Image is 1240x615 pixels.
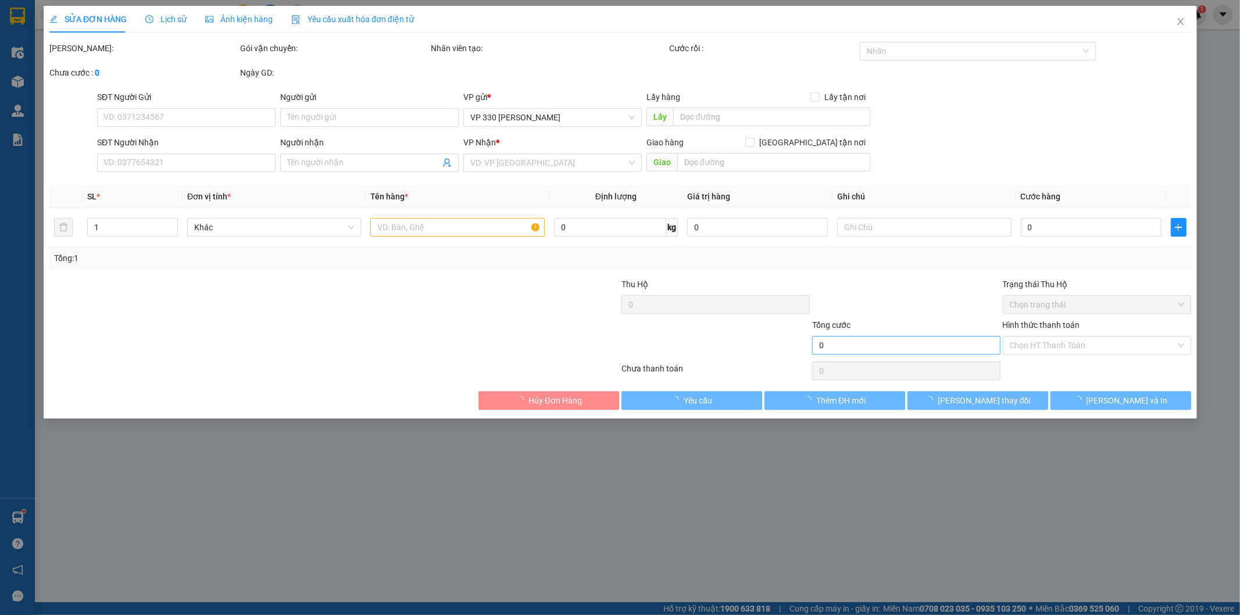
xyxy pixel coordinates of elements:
span: Lấy hàng [646,92,680,102]
span: clock-circle [145,15,153,23]
span: Yêu cầu xuất hóa đơn điện tử [291,15,414,24]
span: Thêm ĐH mới [816,394,866,407]
span: loading [1073,396,1086,404]
span: Chọn trạng thái [1009,296,1184,313]
span: Ảnh kiện hàng [205,15,273,24]
span: loading [671,396,684,404]
span: Lấy tận nơi [820,91,870,103]
div: Cước rồi : [669,42,857,55]
span: loading [515,396,528,404]
span: VP Nhận [463,138,496,147]
b: 0 [95,68,99,77]
input: VD: Bàn, Ghế [370,218,544,237]
th: Ghi chú [832,185,1016,208]
div: [PERSON_NAME]: [49,42,238,55]
span: Định lượng [595,192,637,201]
input: Ghi Chú [837,218,1011,237]
button: delete [54,218,73,237]
span: loading [803,396,816,404]
span: user-add [442,158,452,167]
span: Khác [194,219,354,236]
span: edit [49,15,58,23]
span: picture [205,15,213,23]
span: plus [1171,223,1185,232]
div: Nhân viên tạo: [431,42,667,55]
div: Trạng thái Thu Hộ [1002,278,1191,291]
div: Ngày GD: [240,66,428,79]
div: Người gửi [280,91,459,103]
span: Cước hàng [1020,192,1060,201]
div: Tổng: 1 [54,252,478,264]
span: Giao [646,153,677,171]
button: Close [1164,6,1196,38]
span: Lấy [646,108,673,126]
span: SỬA ĐƠN HÀNG [49,15,127,24]
img: icon [291,15,301,24]
span: Đơn vị tính [187,192,231,201]
span: Giao hàng [646,138,683,147]
span: Tổng cước [812,320,850,330]
button: plus [1170,218,1186,237]
button: Hủy Đơn Hàng [478,391,619,410]
span: SL [87,192,97,201]
button: Yêu cầu [621,391,762,410]
span: [PERSON_NAME] thay đổi [938,394,1031,407]
div: Người nhận [280,136,459,149]
button: Thêm ĐH mới [764,391,905,410]
label: Hình thức thanh toán [1002,320,1080,330]
span: Yêu cầu [684,394,712,407]
button: [PERSON_NAME] và In [1050,391,1191,410]
span: Tên hàng [370,192,408,201]
span: Lịch sử [145,15,187,24]
div: Gói vận chuyển: [240,42,428,55]
span: loading [925,396,938,404]
button: [PERSON_NAME] thay đổi [907,391,1048,410]
div: SĐT Người Nhận [97,136,276,149]
div: Chưa cước : [49,66,238,79]
div: SĐT Người Gửi [97,91,276,103]
span: close [1175,17,1185,26]
input: Dọc đường [677,153,870,171]
span: [PERSON_NAME] và In [1086,394,1167,407]
span: Giá trị hàng [687,192,730,201]
span: Thu Hộ [621,280,648,289]
input: Dọc đường [673,108,870,126]
div: VP gửi [463,91,642,103]
span: kg [666,218,678,237]
span: Hủy Đơn Hàng [528,394,581,407]
span: VP 330 Lê Duẫn [470,109,635,126]
span: [GEOGRAPHIC_DATA] tận nơi [755,136,870,149]
div: Chưa thanh toán [620,362,811,382]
